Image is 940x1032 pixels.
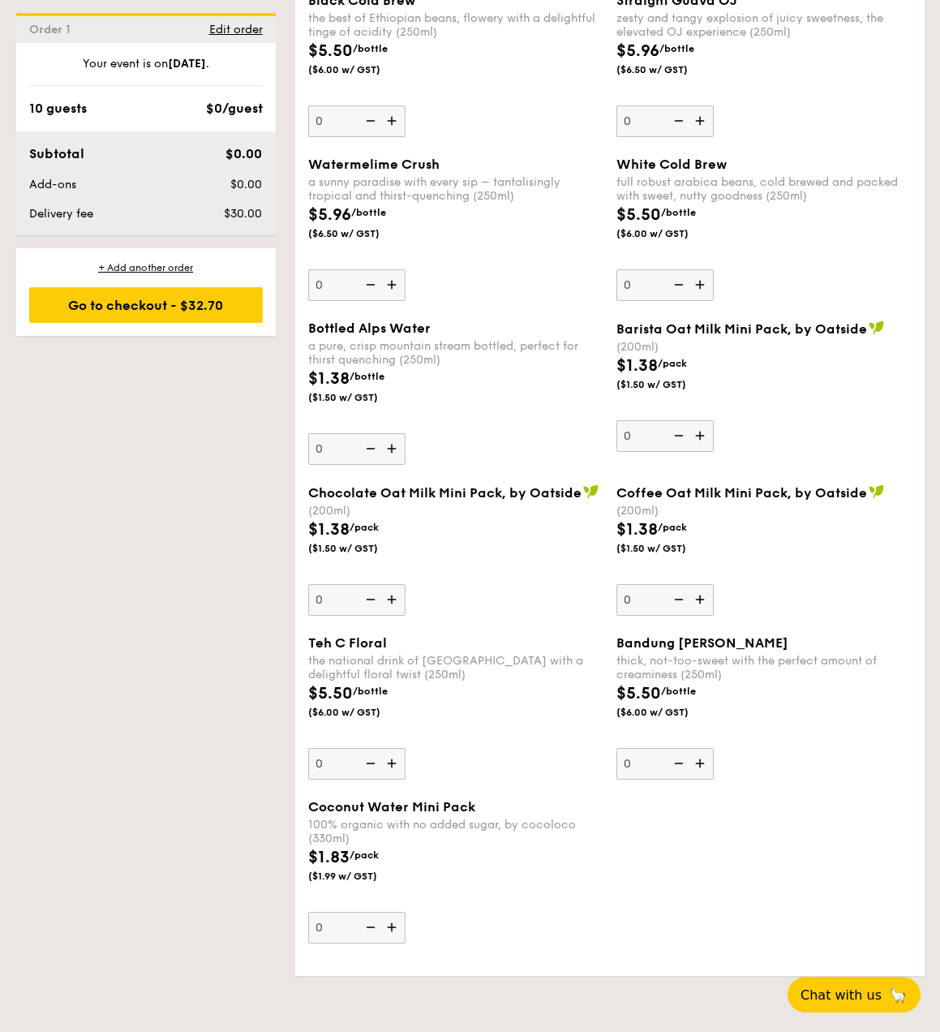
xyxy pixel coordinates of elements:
[308,748,406,780] input: Teh C Floralthe national drink of [GEOGRAPHIC_DATA] with a delightful floral twist (250ml)$5.50/b...
[308,706,418,719] span: ($6.00 w/ GST)
[665,420,689,451] img: icon-reduce.1d2dbef1.svg
[616,356,658,376] span: $1.38
[616,269,714,301] input: White Cold Brewfull robust arabica beans, cold brewed and packed with sweet, nutty goodness (250m...
[788,977,921,1013] button: Chat with us🦙
[616,684,661,703] span: $5.50
[29,287,263,323] div: Go to checkout - $32.70
[29,207,93,221] span: Delivery fee
[659,43,694,54] span: /bottle
[689,420,714,451] img: icon-add.58712e84.svg
[206,99,263,118] div: $0/guest
[616,485,867,501] span: Coffee Oat Milk Mini Pack, by Oatside
[357,105,381,136] img: icon-reduce.1d2dbef1.svg
[224,207,262,221] span: $30.00
[689,748,714,779] img: icon-add.58712e84.svg
[616,378,727,391] span: ($1.50 w/ GST)
[888,986,908,1004] span: 🦙
[308,339,603,367] div: a pure, crisp mountain stream bottled, perfect for thirst quenching (250ml)
[308,269,406,301] input: Watermelime Crusha sunny paradise with every sip – tantalisingly tropical and thirst-quenching (2...
[616,11,912,39] div: zesty and tangy explosion of juicy sweetness, the elevated OJ experience (250ml)
[230,178,262,191] span: $0.00
[308,63,418,76] span: ($6.00 w/ GST)
[357,584,381,615] img: icon-reduce.1d2dbef1.svg
[381,433,406,464] img: icon-add.58712e84.svg
[869,484,885,499] img: icon-vegan.f8ff3823.svg
[308,504,603,518] div: (200ml)
[308,157,440,172] span: Watermelime Crush
[381,912,406,943] img: icon-add.58712e84.svg
[308,175,603,203] div: a sunny paradise with every sip – tantalisingly tropical and thirst-quenching (250ml)
[616,175,912,203] div: full robust arabica beans, cold brewed and packed with sweet, nutty goodness (250ml)
[308,520,350,540] span: $1.38
[308,684,353,703] span: $5.50
[308,635,387,651] span: Teh C Floral
[583,484,599,499] img: icon-vegan.f8ff3823.svg
[350,371,384,382] span: /bottle
[381,748,406,779] img: icon-add.58712e84.svg
[29,261,263,274] div: + Add another order
[665,584,689,615] img: icon-reduce.1d2dbef1.svg
[308,11,603,39] div: the best of Ethiopian beans, flowery with a delightful tinge of acidity (250ml)
[616,321,867,337] span: Barista Oat Milk Mini Pack, by Oatside
[801,987,882,1003] span: Chat with us
[29,23,77,37] span: Order 1
[209,23,263,37] span: Edit order
[308,870,418,883] span: ($1.99 w/ GST)
[661,686,696,697] span: /bottle
[308,320,431,336] span: Bottled Alps Water
[357,912,381,943] img: icon-reduce.1d2dbef1.svg
[308,912,406,944] input: Coconut Water Mini Pack100% organic with no added sugar, by cocoloco (330ml)$1.83/pack($1.99 w/ GST)
[616,542,727,555] span: ($1.50 w/ GST)
[616,654,912,682] div: thick, not-too-sweet with the perfect amount of creaminess (250ml)
[869,320,885,335] img: icon-vegan.f8ff3823.svg
[308,205,351,225] span: $5.96
[616,63,727,76] span: ($6.50 w/ GST)
[357,748,381,779] img: icon-reduce.1d2dbef1.svg
[689,105,714,136] img: icon-add.58712e84.svg
[308,105,406,137] input: Black Cold Brewthe best of Ethiopian beans, flowery with a delightful tinge of acidity (250ml)$5....
[665,269,689,300] img: icon-reduce.1d2dbef1.svg
[308,654,603,682] div: the national drink of [GEOGRAPHIC_DATA] with a delightful floral twist (250ml)
[308,41,353,61] span: $5.50
[616,205,661,225] span: $5.50
[357,269,381,300] img: icon-reduce.1d2dbef1.svg
[616,41,659,61] span: $5.96
[689,584,714,615] img: icon-add.58712e84.svg
[350,849,379,861] span: /pack
[381,584,406,615] img: icon-add.58712e84.svg
[616,227,727,240] span: ($6.00 w/ GST)
[616,105,714,137] input: Straight Guava OJzesty and tangy explosion of juicy sweetness, the elevated OJ experience (250ml)...
[616,340,912,354] div: (200ml)
[29,99,87,118] div: 10 guests
[381,269,406,300] img: icon-add.58712e84.svg
[665,105,689,136] img: icon-reduce.1d2dbef1.svg
[381,105,406,136] img: icon-add.58712e84.svg
[661,207,696,218] span: /bottle
[616,748,714,780] input: Bandung [PERSON_NAME]thick, not-too-sweet with the perfect amount of creaminess (250ml)$5.50/bott...
[308,584,406,616] input: Chocolate Oat Milk Mini Pack, by Oatside(200ml)$1.38/pack($1.50 w/ GST)
[225,146,262,161] span: $0.00
[616,157,727,172] span: White Cold Brew
[353,686,388,697] span: /bottle
[29,178,76,191] span: Add-ons
[308,227,418,240] span: ($6.50 w/ GST)
[616,420,714,452] input: Barista Oat Milk Mini Pack, by Oatside(200ml)$1.38/pack($1.50 w/ GST)
[308,848,350,867] span: $1.83
[353,43,388,54] span: /bottle
[350,522,379,533] span: /pack
[29,56,263,86] div: Your event is on .
[168,57,206,71] strong: [DATE]
[351,207,386,218] span: /bottle
[29,146,84,161] span: Subtotal
[357,433,381,464] img: icon-reduce.1d2dbef1.svg
[616,706,727,719] span: ($6.00 w/ GST)
[308,433,406,465] input: Bottled Alps Watera pure, crisp mountain stream bottled, perfect for thirst quenching (250ml)$1.3...
[658,358,687,369] span: /pack
[658,522,687,533] span: /pack
[308,391,418,404] span: ($1.50 w/ GST)
[308,799,475,815] span: Coconut Water Mini Pack
[616,520,658,540] span: $1.38
[689,269,714,300] img: icon-add.58712e84.svg
[616,504,912,518] div: (200ml)
[665,748,689,779] img: icon-reduce.1d2dbef1.svg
